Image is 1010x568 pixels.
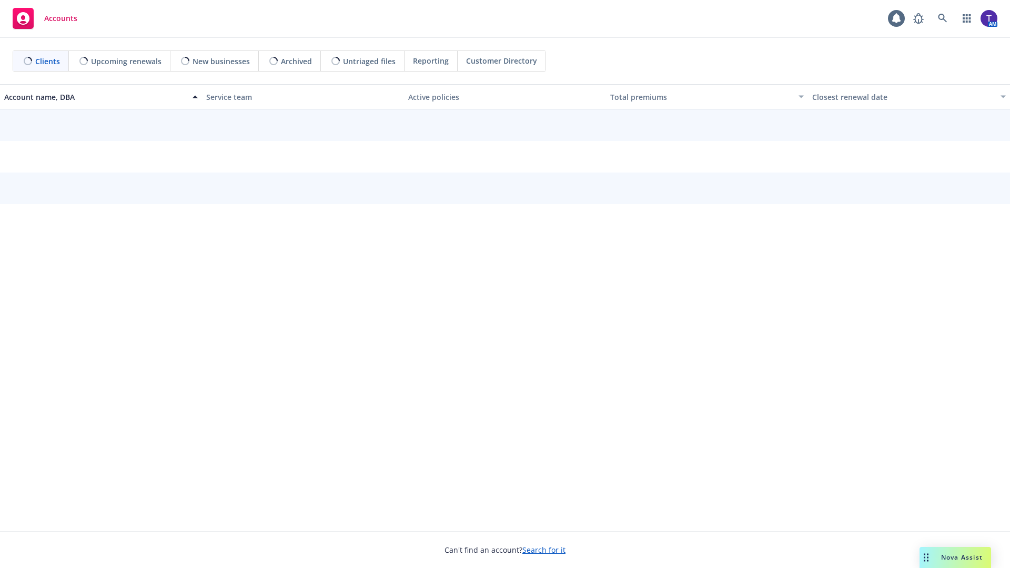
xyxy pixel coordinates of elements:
[920,547,933,568] div: Drag to move
[920,547,991,568] button: Nova Assist
[408,92,602,103] div: Active policies
[956,8,977,29] a: Switch app
[522,545,565,555] a: Search for it
[404,84,606,109] button: Active policies
[606,84,808,109] button: Total premiums
[206,92,400,103] div: Service team
[981,10,997,27] img: photo
[808,84,1010,109] button: Closest renewal date
[932,8,953,29] a: Search
[413,55,449,66] span: Reporting
[8,4,82,33] a: Accounts
[35,56,60,67] span: Clients
[466,55,537,66] span: Customer Directory
[941,553,983,562] span: Nova Assist
[193,56,250,67] span: New businesses
[281,56,312,67] span: Archived
[343,56,396,67] span: Untriaged files
[812,92,994,103] div: Closest renewal date
[4,92,186,103] div: Account name, DBA
[202,84,404,109] button: Service team
[610,92,792,103] div: Total premiums
[91,56,161,67] span: Upcoming renewals
[908,8,929,29] a: Report a Bug
[445,544,565,555] span: Can't find an account?
[44,14,77,23] span: Accounts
